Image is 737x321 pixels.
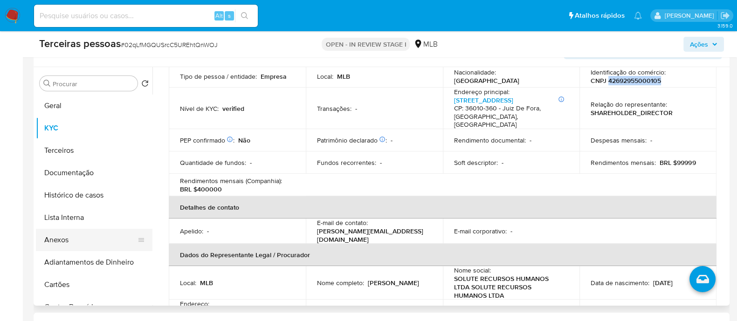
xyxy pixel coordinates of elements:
p: E-mail corporativo : [454,227,507,235]
p: MLB [337,72,350,81]
b: Terceiras pessoas [39,36,121,51]
p: - [502,158,503,167]
p: Nome completo : [317,279,364,287]
p: Relação do representante : [591,100,667,109]
button: Terceiros [36,139,152,162]
p: Identificação do comércio : [591,68,666,76]
button: Cartões [36,273,152,296]
p: [GEOGRAPHIC_DATA] [454,76,519,85]
button: Geral [36,95,152,117]
p: Local : [180,279,196,287]
p: BRL $400000 [180,185,222,193]
p: Empresa [261,72,287,81]
span: s [228,11,231,20]
button: Anexos [36,229,145,251]
th: Detalhes de contato [169,196,716,219]
th: Dados do Representante Legal / Procurador [169,244,716,266]
p: anna.almeida@mercadopago.com.br [664,11,717,20]
span: 3.159.0 [717,22,732,29]
p: Despesas mensais : [591,136,647,144]
button: Retornar ao pedido padrão [141,80,149,90]
a: Notificações [634,12,642,20]
a: Sair [720,11,730,20]
p: Local : [317,72,333,81]
span: Alt [215,11,223,20]
p: Rendimentos mensais (Companhia) : [180,177,282,185]
p: Nacionalidade : [454,68,496,76]
p: SHAREHOLDER_DIRECTOR [591,109,673,117]
p: Endereço principal : [454,88,510,96]
p: - [250,158,252,167]
p: - [530,136,531,144]
p: Data de nascimento : [591,279,649,287]
span: # 02qLfMGQUSrcC5UREhtQnWOJ [121,40,218,49]
p: Nível de KYC : [180,104,219,113]
button: search-icon [235,9,254,22]
button: Documentação [36,162,152,184]
p: Nome social : [454,266,491,274]
p: Soft descriptor : [454,158,498,167]
p: Rendimentos mensais : [591,158,656,167]
p: PEP confirmado : [180,136,234,144]
button: Contas Bancárias [36,296,152,318]
p: - [207,227,209,235]
p: [PERSON_NAME] [368,279,419,287]
p: verified [222,104,244,113]
h4: CP: 36010-360 - Juiz De Fora, [GEOGRAPHIC_DATA], [GEOGRAPHIC_DATA] [454,104,565,129]
button: Lista Interna [36,206,152,229]
button: Procurar [43,80,51,87]
p: Quantidade de fundos : [180,158,246,167]
p: Endereço : [180,300,209,308]
p: - [391,136,393,144]
p: - [650,136,652,144]
input: Procurar [53,80,134,88]
div: MLB [413,39,437,49]
p: Fundos recorrentes : [317,158,376,167]
p: CNPJ 42692955000105 [591,76,661,85]
p: Rendimento documental : [454,136,526,144]
p: Patrimônio declarado : [317,136,387,144]
p: SOLUTE RECURSOS HUMANOS LTDA SOLUTE RECURSOS HUMANOS LTDA [454,274,565,300]
p: [PERSON_NAME][EMAIL_ADDRESS][DOMAIN_NAME] [317,227,428,244]
a: [STREET_ADDRESS] [454,96,513,105]
button: Histórico de casos [36,184,152,206]
button: Ações [683,37,724,52]
span: Ações [690,37,708,52]
p: OPEN - IN REVIEW STAGE I [322,38,410,51]
span: Atalhos rápidos [575,11,625,20]
p: MLB [200,279,213,287]
button: Adiantamentos de Dinheiro [36,251,152,273]
p: - [380,158,382,167]
p: Tipo de pessoa / entidade : [180,72,257,81]
p: Não [238,136,250,144]
p: Transações : [317,104,351,113]
p: BRL $99999 [660,158,696,167]
p: - [510,227,512,235]
button: KYC [36,117,152,139]
p: E-mail de contato : [317,219,368,227]
p: [DATE] [653,279,673,287]
p: - [355,104,357,113]
p: Apelido : [180,227,203,235]
input: Pesquise usuários ou casos... [34,10,258,22]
